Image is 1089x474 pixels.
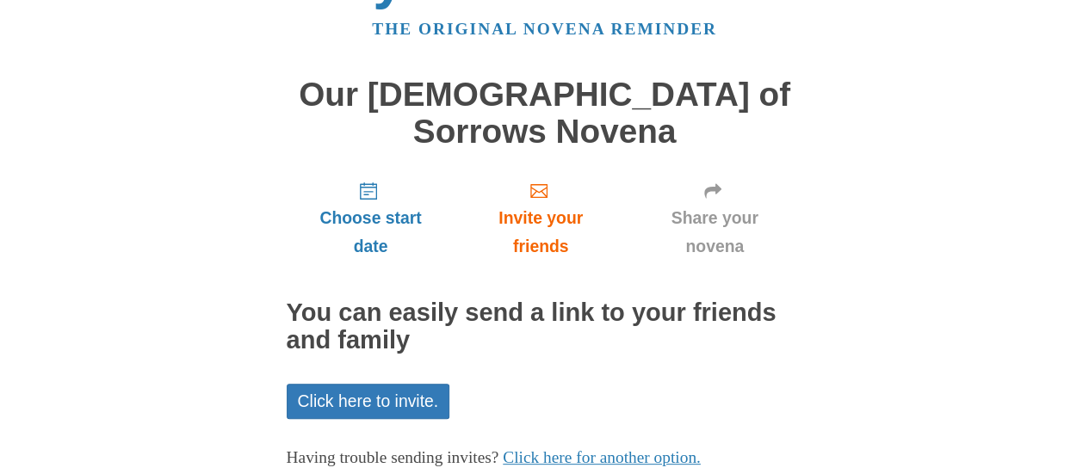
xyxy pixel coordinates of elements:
span: Invite your friends [472,204,609,261]
span: Choose start date [304,204,438,261]
h1: Our [DEMOGRAPHIC_DATA] of Sorrows Novena [287,77,803,150]
a: Share your novena [627,167,803,269]
a: The original novena reminder [372,20,717,38]
span: Share your novena [644,204,786,261]
a: Click here for another option. [503,448,701,466]
a: Invite your friends [455,167,626,269]
a: Click here to invite. [287,384,450,419]
h2: You can easily send a link to your friends and family [287,299,803,354]
a: Choose start date [287,167,455,269]
span: Having trouble sending invites? [287,448,499,466]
